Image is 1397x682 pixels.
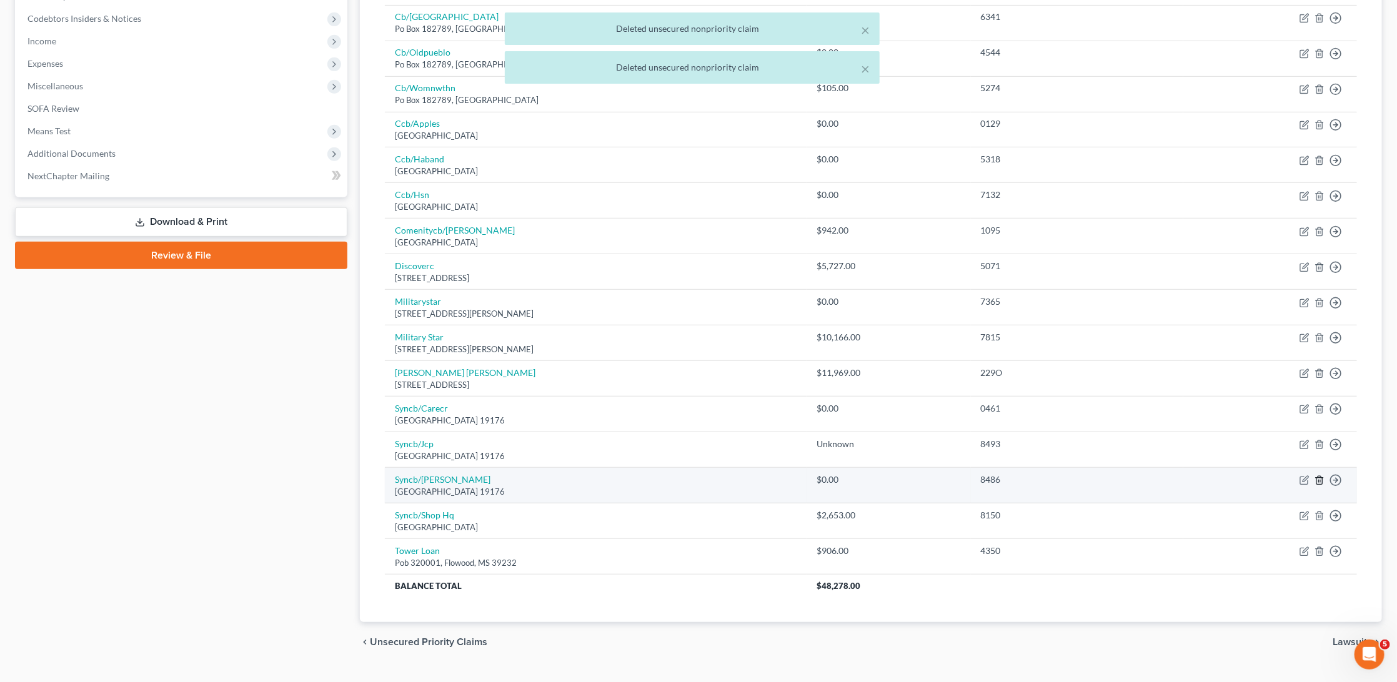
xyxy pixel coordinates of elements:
span: Means Test [27,126,71,136]
span: SOFA Review [27,103,79,114]
span: $48,278.00 [817,581,860,591]
div: [GEOGRAPHIC_DATA] [395,130,797,142]
div: $0.00 [817,117,961,130]
div: 1095 [981,224,1173,237]
div: Deleted unsecured nonpriority claim [515,61,870,74]
div: [GEOGRAPHIC_DATA] 19176 [395,486,797,498]
iframe: Intercom live chat [1355,640,1385,670]
a: [PERSON_NAME] [PERSON_NAME] [395,367,535,378]
div: Po Box 182789, [GEOGRAPHIC_DATA] [395,94,797,106]
div: [GEOGRAPHIC_DATA] 19176 [395,415,797,427]
i: chevron_left [360,637,370,647]
a: Syncb/Shop Hq [395,510,454,520]
div: [GEOGRAPHIC_DATA] [395,166,797,177]
div: 229O [981,367,1173,379]
i: chevron_right [1372,637,1382,647]
div: $5,727.00 [817,260,961,272]
span: 5 [1380,640,1390,650]
div: 0461 [981,402,1173,415]
div: [STREET_ADDRESS][PERSON_NAME] [395,308,797,320]
div: [GEOGRAPHIC_DATA] 19176 [395,450,797,462]
button: chevron_left Unsecured Priority Claims [360,637,487,647]
a: Cb/[GEOGRAPHIC_DATA] [395,11,499,22]
div: 8150 [981,509,1173,521]
a: Military Star [395,332,444,342]
div: $0.00 [817,153,961,166]
div: Pob 320001, Flowood, MS 39232 [395,557,797,569]
div: 0129 [981,117,1173,130]
div: [GEOGRAPHIC_DATA] [395,201,797,213]
a: NextChapter Mailing [17,165,347,187]
div: 6341 [981,11,1173,23]
a: Syncb/Carecr [395,403,448,413]
span: Lawsuits [1333,637,1372,647]
div: 8486 [981,473,1173,486]
div: 5071 [981,260,1173,272]
div: $11,969.00 [817,367,961,379]
div: [STREET_ADDRESS] [395,379,797,391]
div: 7815 [981,331,1173,343]
a: Militarystar [395,296,441,307]
div: $942.00 [817,224,961,237]
div: Deleted unsecured nonpriority claim [515,22,870,35]
button: × [861,22,870,37]
div: $0.00 [817,295,961,308]
a: Ccb/Hsn [395,189,429,200]
a: Comenitycb/[PERSON_NAME] [395,225,515,235]
a: SOFA Review [17,97,347,120]
div: $0.00 [817,189,961,201]
a: Download & Print [15,207,347,237]
div: 7365 [981,295,1173,308]
button: Lawsuits chevron_right [1333,637,1382,647]
div: [STREET_ADDRESS][PERSON_NAME] [395,343,797,355]
div: [GEOGRAPHIC_DATA] [395,521,797,533]
a: Syncb/[PERSON_NAME] [395,474,490,485]
button: × [861,61,870,76]
a: Ccb/Haband [395,154,444,164]
div: 8493 [981,438,1173,450]
a: Ccb/Apples [395,118,440,129]
div: $0.00 [817,473,961,486]
div: $906.00 [817,545,961,557]
a: Tower Loan [395,545,440,556]
div: Unknown [817,438,961,450]
div: [STREET_ADDRESS] [395,272,797,284]
div: 5318 [981,153,1173,166]
span: Additional Documents [27,148,116,159]
a: Syncb/Jcp [395,438,434,449]
span: NextChapter Mailing [27,170,109,181]
div: 4350 [981,545,1173,557]
div: [GEOGRAPHIC_DATA] [395,237,797,249]
div: 7132 [981,189,1173,201]
th: Balance Total [385,575,807,597]
a: Discoverc [395,260,434,271]
div: $0.00 [817,402,961,415]
div: $2,653.00 [817,509,961,521]
span: Unsecured Priority Claims [370,637,487,647]
div: $10,166.00 [817,331,961,343]
span: Miscellaneous [27,81,83,91]
div: $0.00 [817,11,961,23]
a: Review & File [15,242,347,269]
